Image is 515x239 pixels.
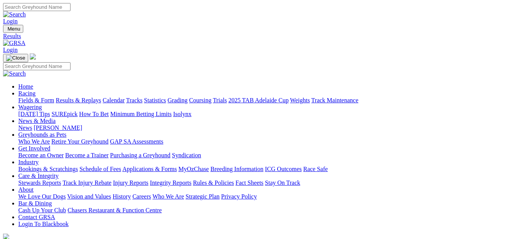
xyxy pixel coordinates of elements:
a: Chasers Restaurant & Function Centre [67,207,162,213]
img: Close [6,55,25,61]
a: Results & Replays [56,97,101,103]
div: About [18,193,512,200]
a: Care & Integrity [18,173,59,179]
a: Race Safe [303,166,327,172]
a: GAP SA Assessments [110,138,164,145]
a: History [112,193,131,200]
a: Get Involved [18,145,50,152]
div: Get Involved [18,152,512,159]
a: ICG Outcomes [265,166,302,172]
input: Search [3,62,71,70]
div: Wagering [18,111,512,118]
input: Search [3,3,71,11]
a: Track Injury Rebate [63,179,111,186]
img: Search [3,70,26,77]
button: Toggle navigation [3,25,23,33]
a: Who We Are [18,138,50,145]
a: Stewards Reports [18,179,61,186]
div: Bar & Dining [18,207,512,214]
a: Wagering [18,104,42,110]
a: Coursing [189,97,212,103]
a: Bar & Dining [18,200,52,207]
a: Strategic Plan [186,193,220,200]
a: Schedule of Fees [79,166,121,172]
a: Privacy Policy [221,193,257,200]
a: Become an Owner [18,152,64,158]
a: Results [3,33,512,40]
a: Rules & Policies [193,179,234,186]
a: Vision and Values [67,193,111,200]
a: About [18,186,34,193]
a: Cash Up Your Club [18,207,66,213]
a: Fact Sheets [236,179,263,186]
div: Racing [18,97,512,104]
a: [PERSON_NAME] [34,124,82,131]
a: Minimum Betting Limits [110,111,172,117]
a: Home [18,83,33,90]
a: Weights [290,97,310,103]
a: Tracks [126,97,143,103]
a: Login [3,18,18,24]
div: Greyhounds as Pets [18,138,512,145]
img: logo-grsa-white.png [30,53,36,60]
a: Statistics [144,97,166,103]
div: News & Media [18,124,512,131]
a: Applications & Forms [122,166,177,172]
a: Become a Trainer [65,152,109,158]
a: Purchasing a Greyhound [110,152,170,158]
a: Trials [213,97,227,103]
a: How To Bet [79,111,109,117]
a: Syndication [172,152,201,158]
a: We Love Our Dogs [18,193,66,200]
a: News [18,124,32,131]
a: Greyhounds as Pets [18,131,66,138]
a: Fields & Form [18,97,54,103]
a: Retire Your Greyhound [51,138,109,145]
a: SUREpick [51,111,77,117]
a: Track Maintenance [311,97,358,103]
a: Breeding Information [210,166,263,172]
a: News & Media [18,118,56,124]
span: Menu [8,26,20,32]
a: Login To Blackbook [18,221,69,227]
a: [DATE] Tips [18,111,50,117]
a: Isolynx [173,111,191,117]
a: Industry [18,159,39,165]
a: Racing [18,90,35,97]
a: Who We Are [152,193,184,200]
a: MyOzChase [178,166,209,172]
a: Bookings & Scratchings [18,166,78,172]
a: Login [3,47,18,53]
a: 2025 TAB Adelaide Cup [228,97,289,103]
a: Careers [132,193,151,200]
img: GRSA [3,40,26,47]
a: Grading [168,97,188,103]
a: Integrity Reports [150,179,191,186]
a: Contact GRSA [18,214,55,220]
div: Care & Integrity [18,179,512,186]
button: Toggle navigation [3,54,28,62]
a: Injury Reports [113,179,148,186]
img: Search [3,11,26,18]
a: Calendar [103,97,125,103]
a: Stay On Track [265,179,300,186]
div: Industry [18,166,512,173]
